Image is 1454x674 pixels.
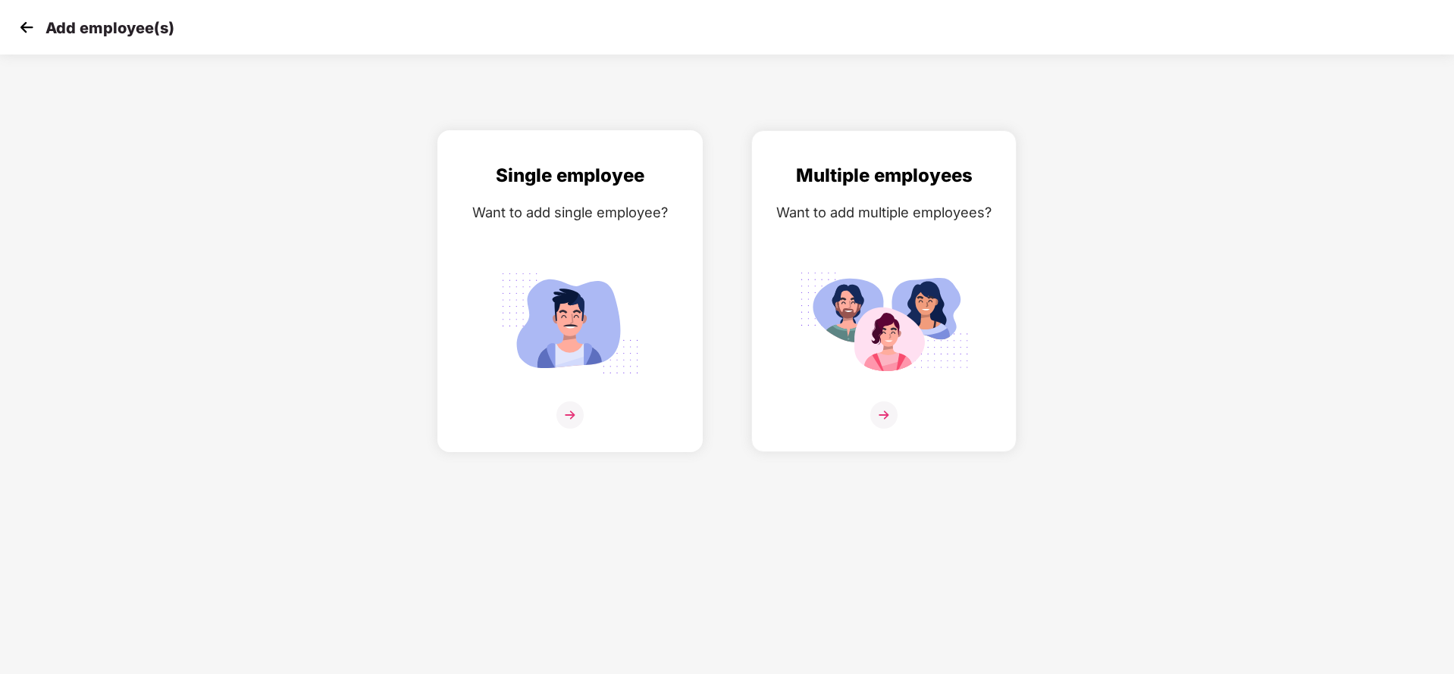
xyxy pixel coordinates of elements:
p: Add employee(s) [45,19,174,37]
img: svg+xml;base64,PHN2ZyB4bWxucz0iaHR0cDovL3d3dy53My5vcmcvMjAwMC9zdmciIGlkPSJNdWx0aXBsZV9lbXBsb3llZS... [799,264,969,382]
img: svg+xml;base64,PHN2ZyB4bWxucz0iaHR0cDovL3d3dy53My5vcmcvMjAwMC9zdmciIGlkPSJTaW5nbGVfZW1wbG95ZWUiIH... [485,264,655,382]
img: svg+xml;base64,PHN2ZyB4bWxucz0iaHR0cDovL3d3dy53My5vcmcvMjAwMC9zdmciIHdpZHRoPSIzNiIgaGVpZ2h0PSIzNi... [556,401,584,429]
div: Want to add single employee? [453,201,687,223]
div: Single employee [453,161,687,190]
div: Multiple employees [767,161,1001,190]
img: svg+xml;base64,PHN2ZyB4bWxucz0iaHR0cDovL3d3dy53My5vcmcvMjAwMC9zdmciIHdpZHRoPSIzNiIgaGVpZ2h0PSIzNi... [870,401,898,429]
div: Want to add multiple employees? [767,201,1001,223]
img: svg+xml;base64,PHN2ZyB4bWxucz0iaHR0cDovL3d3dy53My5vcmcvMjAwMC9zdmciIHdpZHRoPSIzMCIgaGVpZ2h0PSIzMC... [15,16,38,39]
